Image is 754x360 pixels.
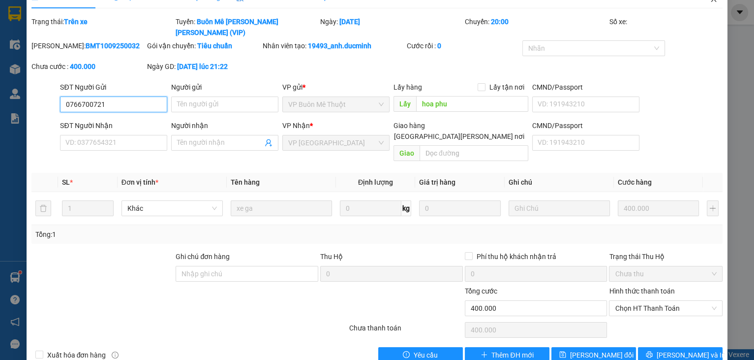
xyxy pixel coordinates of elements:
b: Tiêu chuẩn [197,42,232,50]
div: CMND/Passport [532,120,639,131]
input: 0 [419,200,501,216]
div: Trạng thái Thu Hộ [609,251,723,262]
div: Nhân viên tạo: [263,40,405,51]
input: VD: Bàn, Ghế [231,200,332,216]
div: Ngày GD: [147,61,261,72]
b: 400.000 [70,63,95,70]
button: plus [707,200,719,216]
li: VP VP Buôn Mê Thuột [68,42,131,64]
span: [GEOGRAPHIC_DATA][PERSON_NAME] nơi [390,131,528,142]
span: Chưa thu [615,266,717,281]
span: SL [62,178,70,186]
b: BMT1009250032 [86,42,140,50]
div: Cước rồi : [407,40,520,51]
div: Người gửi [171,82,278,93]
b: Buôn Mê [PERSON_NAME] [PERSON_NAME] (VIP) [176,18,278,36]
input: Ghi chú đơn hàng [176,266,318,282]
span: Giao [393,145,420,161]
div: CMND/Passport [532,82,639,93]
input: Ghi Chú [509,200,610,216]
span: Phí thu hộ khách nhận trả [473,251,560,262]
span: user-add [265,139,272,147]
b: 19493_anh.ducminh [308,42,371,50]
div: Trạng thái: [30,16,175,38]
div: Số xe: [608,16,724,38]
th: Ghi chú [505,173,614,192]
b: Trên xe [64,18,88,26]
span: Cước hàng [618,178,652,186]
span: VP Sài Gòn [288,135,384,150]
label: Hình thức thanh toán [609,287,674,295]
button: delete [35,200,51,216]
span: save [559,351,566,359]
span: VP Buôn Mê Thuột [288,97,384,112]
span: environment [68,65,75,72]
b: [DATE] lúc 21:22 [177,63,228,70]
div: SĐT Người Nhận [60,120,167,131]
span: Chọn HT Thanh Toán [615,301,717,316]
div: Tuyến: [175,16,319,38]
div: Ngày: [319,16,464,38]
span: Lấy [393,96,416,112]
span: exclamation-circle [403,351,410,359]
b: 20:00 [491,18,509,26]
span: Tên hàng [231,178,260,186]
li: [PERSON_NAME] [5,5,143,24]
span: Định lượng [358,178,393,186]
li: VP VP [GEOGRAPHIC_DATA] [5,42,68,74]
div: Người nhận [171,120,278,131]
span: VP Nhận [282,122,310,130]
div: Tổng: 1 [35,229,292,240]
div: [PERSON_NAME]: [31,40,145,51]
span: Tổng cước [465,287,497,295]
div: Gói vận chuyển: [147,40,261,51]
input: 0 [618,200,699,216]
div: Chuyến: [464,16,608,38]
input: Dọc đường [420,145,528,161]
div: VP gửi [282,82,390,93]
input: Dọc đường [416,96,528,112]
span: Khác [127,201,217,216]
span: printer [646,351,653,359]
span: Thu Hộ [320,253,343,261]
label: Ghi chú đơn hàng [176,253,230,261]
span: info-circle [112,352,119,359]
span: Lấy tận nơi [485,82,528,93]
div: Chưa thanh toán [348,323,464,340]
b: [DATE] [339,18,360,26]
span: kg [401,200,411,216]
div: SĐT Người Gửi [60,82,167,93]
b: 0 [437,42,441,50]
span: plus [481,351,487,359]
span: Đơn vị tính [121,178,158,186]
span: Giá trị hàng [419,178,455,186]
div: Chưa cước : [31,61,145,72]
span: Lấy hàng [393,83,422,91]
span: Giao hàng [393,122,425,130]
